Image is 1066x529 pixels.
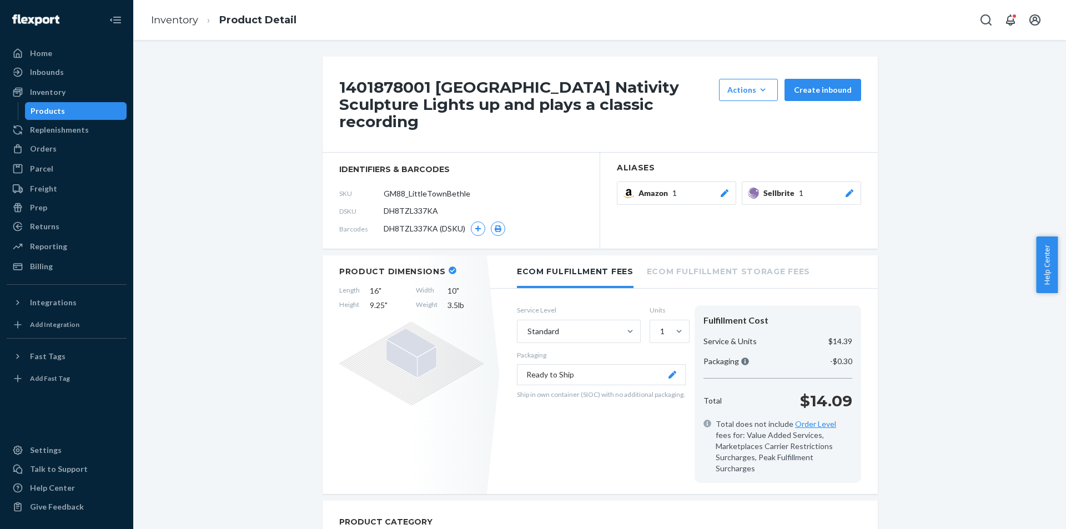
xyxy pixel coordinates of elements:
span: Barcodes [339,224,384,234]
span: Total does not include fees for: Value Added Services, Marketplaces Carrier Restrictions Surcharg... [716,419,852,474]
label: Service Level [517,305,641,315]
a: Product Detail [219,14,296,26]
span: identifiers & barcodes [339,164,583,175]
a: Talk to Support [7,460,127,478]
div: Standard [527,326,559,337]
li: Ecom Fulfillment Fees [517,255,633,288]
span: 1 [799,188,803,199]
div: Fulfillment Cost [703,314,852,327]
a: Settings [7,441,127,459]
p: Service & Units [703,336,757,347]
a: Parcel [7,160,127,178]
button: Integrations [7,294,127,311]
div: Reporting [30,241,67,252]
span: 1 [672,188,677,199]
a: Inventory [7,83,127,101]
label: Units [650,305,686,315]
span: 16 [370,285,406,296]
div: Products [31,105,65,117]
button: Open Search Box [975,9,997,31]
span: Weight [416,300,438,311]
div: Parcel [30,163,53,174]
button: Sellbrite1 [742,182,861,205]
div: Actions [727,84,770,95]
div: 1 [660,326,665,337]
div: Settings [30,445,62,456]
button: Close Navigation [104,9,127,31]
span: 3.5 lb [447,300,484,311]
ol: breadcrumbs [142,4,305,37]
span: " [385,300,388,310]
p: $14.39 [828,336,852,347]
span: Width [416,285,438,296]
div: Orders [30,143,57,154]
span: 9.25 [370,300,406,311]
span: Amazon [638,188,672,199]
a: Prep [7,199,127,216]
p: Packaging [517,350,686,360]
div: Home [30,48,52,59]
div: Add Fast Tag [30,374,70,383]
a: Billing [7,258,127,275]
a: Add Fast Tag [7,370,127,387]
span: Sellbrite [763,188,799,199]
h1: 1401878001 [GEOGRAPHIC_DATA] Nativity Sculpture Lights up and plays a classic recording [339,79,713,130]
button: Open notifications [999,9,1022,31]
span: Height [339,300,360,311]
button: Give Feedback [7,498,127,516]
input: 1 [659,326,660,337]
span: DH8TZL337KA [384,205,438,216]
input: Standard [526,326,527,337]
p: Ship in own container (SIOC) with no additional packaging. [517,390,686,399]
div: Replenishments [30,124,89,135]
h2: Aliases [617,164,861,172]
div: Help Center [30,482,75,493]
div: Billing [30,261,53,272]
button: Open account menu [1024,9,1046,31]
a: Add Integration [7,316,127,334]
a: Products [25,102,127,120]
div: Freight [30,183,57,194]
span: 10 [447,285,484,296]
div: Give Feedback [30,501,84,512]
div: Inbounds [30,67,64,78]
div: Inventory [30,87,66,98]
a: Inbounds [7,63,127,81]
a: Order Level [795,419,836,429]
button: Help Center [1036,236,1058,293]
div: Add Integration [30,320,79,329]
p: Total [703,395,722,406]
div: Integrations [30,297,77,308]
div: Prep [30,202,47,213]
span: SKU [339,189,384,198]
a: Reporting [7,238,127,255]
a: Inventory [151,14,198,26]
div: Talk to Support [30,463,88,475]
img: Flexport logo [12,14,59,26]
a: Orders [7,140,127,158]
p: Packaging [703,356,749,367]
p: -$0.30 [830,356,852,367]
button: Ready to Ship [517,364,686,385]
span: DSKU [339,206,384,216]
a: Freight [7,180,127,198]
a: Help Center [7,479,127,497]
p: $14.09 [800,390,852,412]
button: Actions [719,79,778,101]
h2: Product Dimensions [339,266,446,276]
span: DH8TZL337KA (DSKU) [384,223,465,234]
div: Fast Tags [30,351,66,362]
span: " [456,286,459,295]
li: Ecom Fulfillment Storage Fees [647,255,810,286]
span: Length [339,285,360,296]
button: Create inbound [785,79,861,101]
button: Amazon1 [617,182,736,205]
a: Replenishments [7,121,127,139]
button: Fast Tags [7,347,127,365]
span: " [379,286,381,295]
a: Home [7,44,127,62]
a: Returns [7,218,127,235]
div: Returns [30,221,59,232]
